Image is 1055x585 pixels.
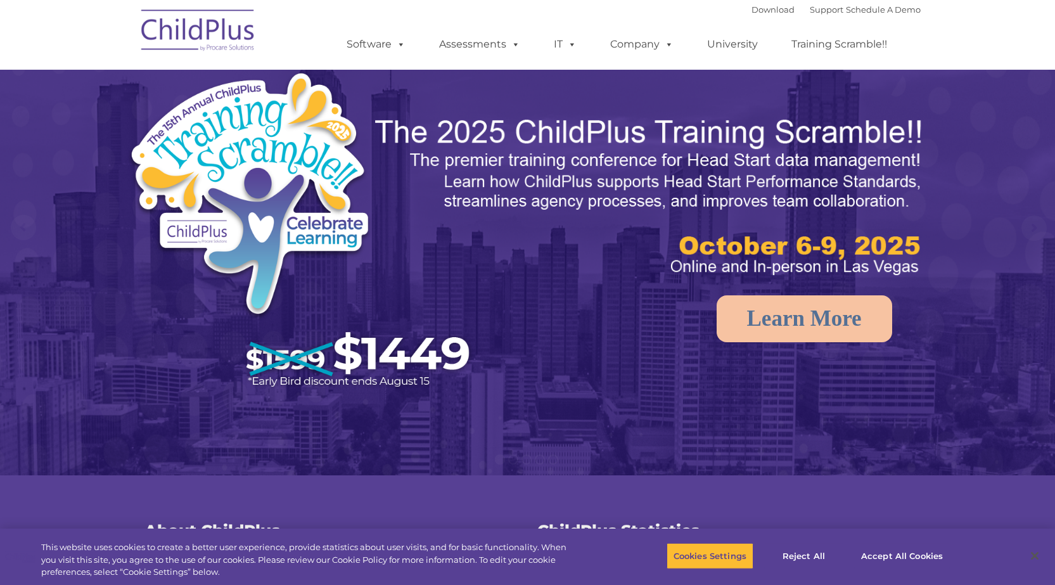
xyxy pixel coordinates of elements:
[779,32,900,57] a: Training Scramble!!
[541,32,589,57] a: IT
[810,4,843,15] a: Support
[598,32,686,57] a: Company
[694,32,770,57] a: University
[764,543,843,569] button: Reject All
[144,521,280,540] span: About ChildPlus
[751,4,795,15] a: Download
[41,541,580,579] div: This website uses cookies to create a better user experience, provide statistics about user visit...
[1021,542,1049,570] button: Close
[135,1,262,64] img: ChildPlus by Procare Solutions
[751,4,921,15] font: |
[846,4,921,15] a: Schedule A Demo
[717,295,892,342] a: Learn More
[426,32,533,57] a: Assessments
[667,543,753,569] button: Cookies Settings
[334,32,418,57] a: Software
[537,521,700,540] span: ChildPlus Statistics
[854,543,950,569] button: Accept All Cookies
